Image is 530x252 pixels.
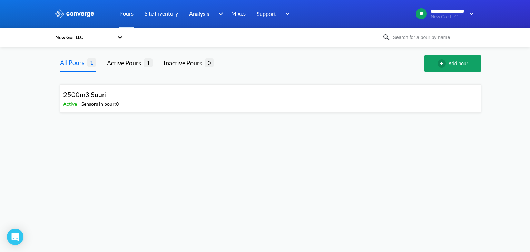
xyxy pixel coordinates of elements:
[55,9,95,18] img: logo_ewhite.svg
[424,55,481,72] button: Add pour
[214,10,225,18] img: downArrow.svg
[78,101,81,107] span: -
[164,58,205,68] div: Inactive Pours
[63,101,78,107] span: Active
[438,59,449,68] img: add-circle-outline.svg
[382,33,391,41] img: icon-search.svg
[60,92,481,98] a: 2500m3 SuuriActive-Sensors in pour:0
[63,90,107,98] span: 2500m3 Suuri
[107,58,144,68] div: Active Pours
[189,9,209,18] span: Analysis
[205,58,214,67] span: 0
[81,100,119,108] div: Sensors in pour: 0
[55,33,114,41] div: New Gor LLC
[87,58,96,67] span: 1
[257,9,276,18] span: Support
[281,10,292,18] img: downArrow.svg
[431,14,464,19] span: New Gor LLC
[7,229,23,245] div: Open Intercom Messenger
[464,10,475,18] img: downArrow.svg
[391,33,474,41] input: Search for a pour by name
[60,58,87,67] div: All Pours
[144,58,153,67] span: 1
